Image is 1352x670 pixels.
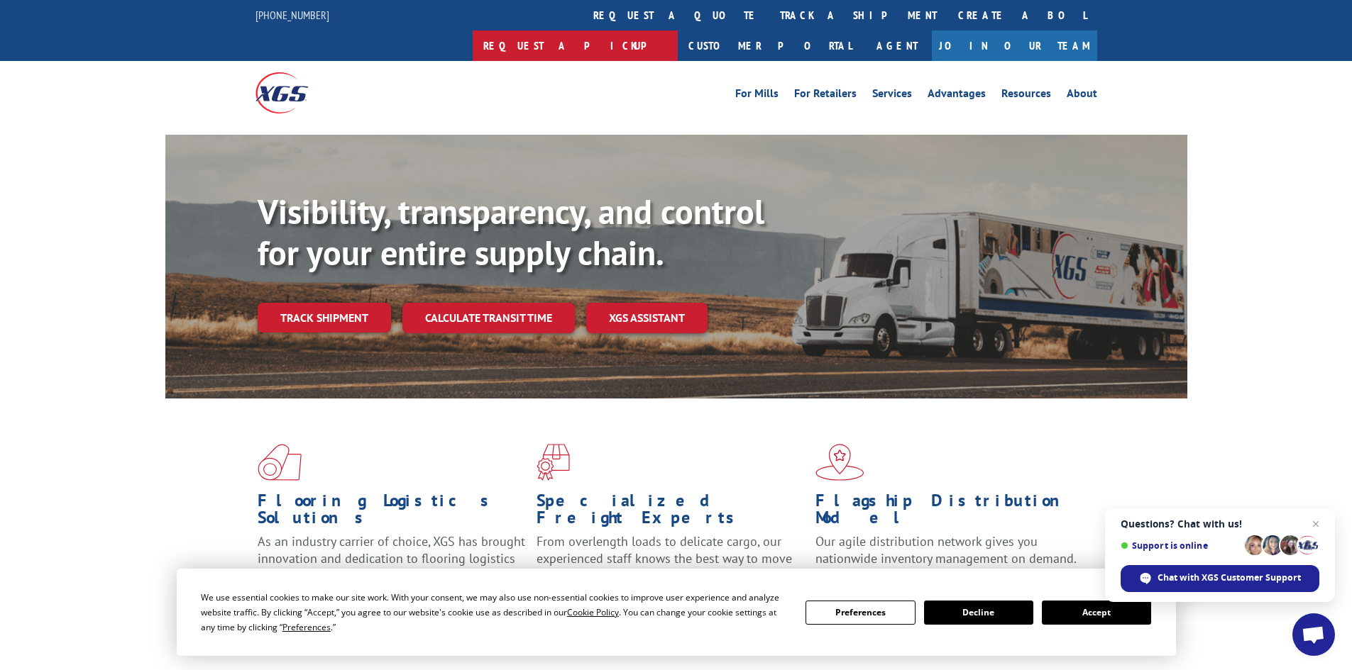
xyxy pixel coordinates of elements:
[537,492,805,533] h1: Specialized Freight Experts
[806,601,915,625] button: Preferences
[473,30,678,61] a: Request a pickup
[282,621,331,633] span: Preferences
[1001,88,1051,104] a: Resources
[258,303,391,333] a: Track shipment
[815,492,1084,533] h1: Flagship Distribution Model
[537,533,805,596] p: From overlength loads to delicate cargo, our experienced staff knows the best way to move your fr...
[537,444,570,481] img: xgs-icon-focused-on-flooring-red
[815,444,864,481] img: xgs-icon-flagship-distribution-model-red
[932,30,1097,61] a: Join Our Team
[794,88,857,104] a: For Retailers
[815,533,1077,566] span: Our agile distribution network gives you nationwide inventory management on demand.
[1042,601,1151,625] button: Accept
[258,189,764,274] b: Visibility, transparency, and control for your entire supply chain.
[928,88,986,104] a: Advantages
[177,569,1176,656] div: Cookie Consent Prompt
[1121,540,1240,551] span: Support is online
[1158,571,1301,584] span: Chat with XGS Customer Support
[678,30,862,61] a: Customer Portal
[258,533,525,584] span: As an industry carrier of choice, XGS has brought innovation and dedication to flooring logistics...
[1121,565,1319,592] div: Chat with XGS Customer Support
[567,606,619,618] span: Cookie Policy
[1121,518,1319,530] span: Questions? Chat with us!
[586,303,708,333] a: XGS ASSISTANT
[1292,613,1335,656] div: Open chat
[1307,515,1324,532] span: Close chat
[255,8,329,22] a: [PHONE_NUMBER]
[258,492,526,533] h1: Flooring Logistics Solutions
[402,303,575,333] a: Calculate transit time
[872,88,912,104] a: Services
[201,590,788,635] div: We use essential cookies to make our site work. With your consent, we may also use non-essential ...
[258,444,302,481] img: xgs-icon-total-supply-chain-intelligence-red
[924,601,1033,625] button: Decline
[862,30,932,61] a: Agent
[1067,88,1097,104] a: About
[735,88,779,104] a: For Mills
